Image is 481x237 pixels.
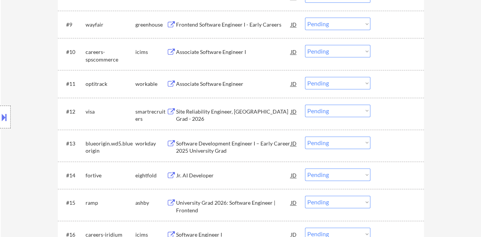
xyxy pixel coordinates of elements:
div: JD [290,168,298,182]
div: JD [290,77,298,90]
div: ramp [86,199,135,207]
div: ashby [135,199,167,207]
div: workday [135,140,167,147]
div: Associate Software Engineer [176,80,291,88]
div: Site Reliability Engineer, [GEOGRAPHIC_DATA] Grad - 2026 [176,108,291,123]
div: #15 [66,199,79,207]
div: University Grad 2026: Software Engineer | Frontend [176,199,291,214]
div: #9 [66,21,79,28]
div: Jr. AI Developer [176,172,291,179]
div: JD [290,136,298,150]
div: Frontend Software Engineer I - Early Careers [176,21,291,28]
div: icims [135,48,167,56]
div: JD [290,17,298,31]
div: Associate Software Engineer I [176,48,291,56]
div: Software Development Engineer I – Early Career 2025 University Grad [176,140,291,155]
div: greenhouse [135,21,167,28]
div: JD [290,196,298,209]
div: JD [290,104,298,118]
div: smartrecruiters [135,108,167,123]
div: workable [135,80,167,88]
div: JD [290,45,298,58]
div: eightfold [135,172,167,179]
div: wayfair [86,21,135,28]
